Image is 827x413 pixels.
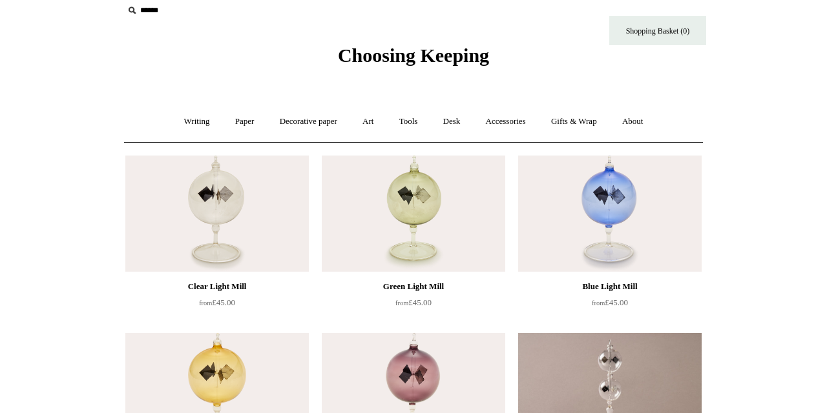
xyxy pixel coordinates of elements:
[395,299,408,307] span: from
[518,156,702,272] a: Blue Light Mill Blue Light Mill
[199,297,235,307] span: £45.00
[125,156,309,272] a: Clear Light Mill Clear Light Mill
[518,156,702,272] img: Blue Light Mill
[322,156,505,272] img: Green Light Mill
[173,105,222,139] a: Writing
[395,297,432,307] span: £45.00
[325,279,502,294] div: Green Light Mill
[224,105,266,139] a: Paper
[539,105,609,139] a: Gifts & Wrap
[338,45,489,66] span: Choosing Keeping
[474,105,538,139] a: Accessories
[322,156,505,272] a: Green Light Mill Green Light Mill
[521,279,698,294] div: Blue Light Mill
[592,297,628,307] span: £45.00
[125,279,309,332] a: Clear Light Mill from£45.00
[592,299,605,307] span: from
[268,105,349,139] a: Decorative paper
[125,156,309,272] img: Clear Light Mill
[129,279,306,294] div: Clear Light Mill
[609,16,706,45] a: Shopping Basket (0)
[518,279,702,332] a: Blue Light Mill from£45.00
[322,279,505,332] a: Green Light Mill from£45.00
[432,105,472,139] a: Desk
[611,105,655,139] a: About
[338,55,489,64] a: Choosing Keeping
[388,105,430,139] a: Tools
[199,299,212,307] span: from
[351,105,385,139] a: Art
